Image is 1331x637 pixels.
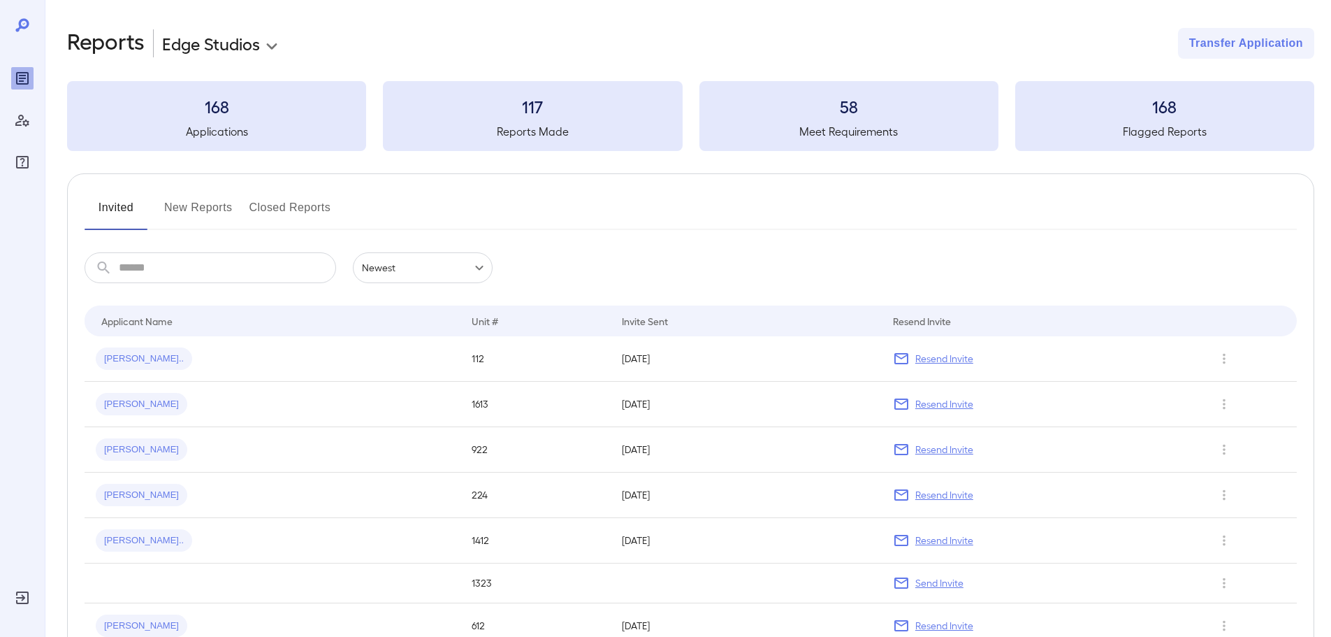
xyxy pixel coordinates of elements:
[1213,393,1235,415] button: Row Actions
[67,95,366,117] h3: 168
[67,123,366,140] h5: Applications
[915,619,973,633] p: Resend Invite
[699,95,998,117] h3: 58
[611,518,881,564] td: [DATE]
[96,443,187,457] span: [PERSON_NAME]
[1213,529,1235,552] button: Row Actions
[101,313,173,329] div: Applicant Name
[460,518,611,564] td: 1412
[249,196,331,230] button: Closed Reports
[915,534,973,547] p: Resend Invite
[472,313,498,329] div: Unit #
[96,489,187,502] span: [PERSON_NAME]
[85,196,147,230] button: Invited
[460,382,611,427] td: 1613
[96,534,192,547] span: [PERSON_NAME]..
[622,313,668,329] div: Invite Sent
[67,81,1314,151] summary: 168Applications117Reports Made58Meet Requirements168Flagged Reports
[11,151,34,173] div: FAQ
[611,473,881,518] td: [DATE]
[1015,95,1314,117] h3: 168
[1213,348,1235,370] button: Row Actions
[611,336,881,382] td: [DATE]
[460,427,611,473] td: 922
[383,95,682,117] h3: 117
[893,313,951,329] div: Resend Invite
[11,109,34,131] div: Manage Users
[915,443,973,457] p: Resend Invite
[915,397,973,411] p: Resend Invite
[11,67,34,90] div: Reports
[353,252,493,283] div: Newest
[915,576,963,590] p: Send Invite
[1015,123,1314,140] h5: Flagged Reports
[699,123,998,140] h5: Meet Requirements
[96,398,187,411] span: [PERSON_NAME]
[11,587,34,609] div: Log Out
[1213,484,1235,506] button: Row Actions
[1213,615,1235,637] button: Row Actions
[460,564,611,603] td: 1323
[1178,28,1314,59] button: Transfer Application
[915,352,973,366] p: Resend Invite
[164,196,233,230] button: New Reports
[460,336,611,382] td: 112
[96,620,187,633] span: [PERSON_NAME]
[1213,438,1235,461] button: Row Actions
[96,352,192,366] span: [PERSON_NAME]..
[383,123,682,140] h5: Reports Made
[460,473,611,518] td: 224
[1213,572,1235,594] button: Row Actions
[611,382,881,427] td: [DATE]
[915,488,973,502] p: Resend Invite
[67,28,145,59] h2: Reports
[162,32,260,55] p: Edge Studios
[611,427,881,473] td: [DATE]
